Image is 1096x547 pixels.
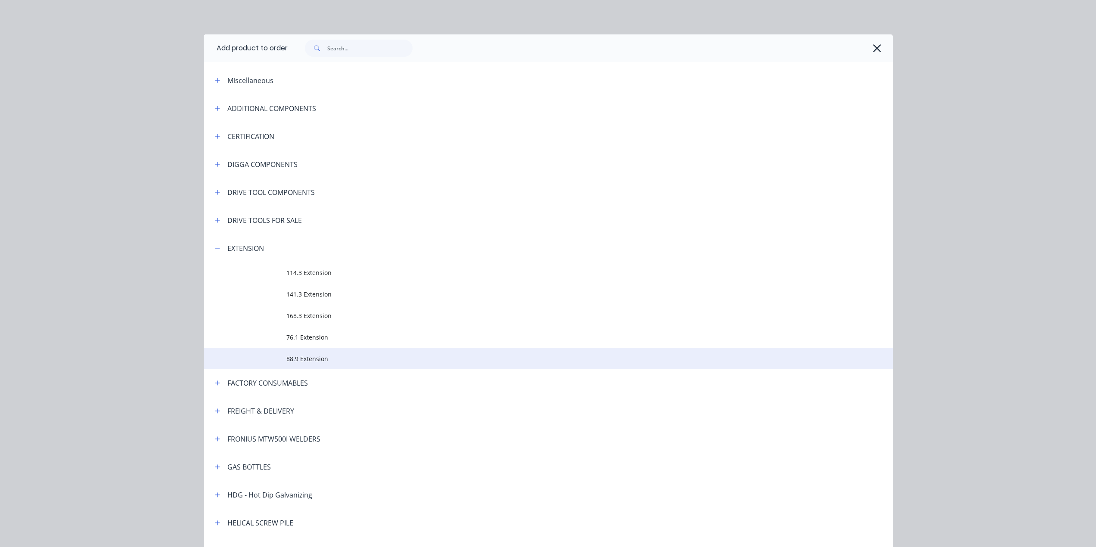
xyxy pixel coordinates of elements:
div: FACTORY CONSUMABLES [227,378,308,388]
span: 76.1 Extension [286,333,771,342]
div: FREIGHT & DELIVERY [227,406,294,416]
span: 114.3 Extension [286,268,771,277]
div: HELICAL SCREW PILE [227,518,293,528]
span: 88.9 Extension [286,354,771,363]
div: DRIVE TOOL COMPONENTS [227,187,315,198]
div: Add product to order [204,34,288,62]
span: 141.3 Extension [286,290,771,299]
div: GAS BOTTLES [227,462,271,472]
div: DRIVE TOOLS FOR SALE [227,215,302,226]
div: EXTENSION [227,243,264,253]
div: FRONIUS MTW500I WELDERS [227,434,320,444]
div: ADDITIONAL COMPONENTS [227,103,316,114]
div: DIGGA COMPONENTS [227,159,298,170]
div: HDG - Hot Dip Galvanizing [227,490,312,500]
div: Miscellaneous [227,75,273,86]
input: Search... [327,40,413,57]
div: CERTIFICATION [227,131,274,142]
span: 168.3 Extension [286,311,771,320]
